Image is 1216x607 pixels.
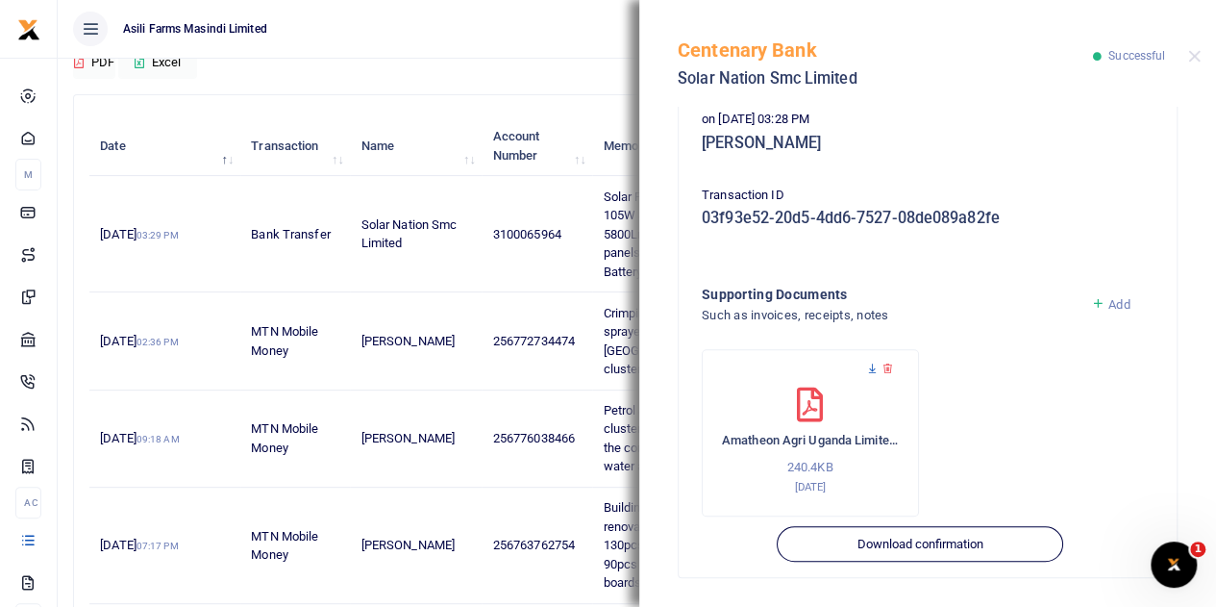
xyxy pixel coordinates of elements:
th: Date: activate to sort column descending [89,116,240,176]
h6: Amatheon Agri Uganda Limited -Solar Flood Lights[1] [DATE] [722,433,899,448]
small: [DATE] [794,480,826,493]
span: 256763762754 [493,538,575,552]
small: 09:18 AM [136,434,180,444]
li: M [15,159,41,190]
span: [PERSON_NAME] [361,431,455,445]
th: Account Number: activate to sort column ascending [482,116,592,176]
th: Name: activate to sort column ascending [350,116,482,176]
button: PDF [73,46,115,79]
h4: Such as invoices, receipts, notes [702,305,1076,326]
span: Successful [1108,49,1165,63]
iframe: Intercom live chat [1151,542,1197,588]
h5: [PERSON_NAME] [702,134,1154,153]
span: [DATE] [100,334,178,348]
button: Download confirmation [777,526,1062,563]
span: 256772734474 [493,334,575,348]
th: Transaction: activate to sort column ascending [240,116,350,176]
span: MTN Mobile Money [251,324,318,358]
span: Solar Nation Smc Limited [361,217,458,251]
span: Solar Flood Lights SFL4 0 105W 80 AH Light Power is 5800Lm Including Solar panels Light and Lithi... [604,190,754,279]
span: 3100065964 [493,227,561,241]
span: [PERSON_NAME] [361,334,455,348]
small: 07:17 PM [136,541,179,551]
img: logo-small [17,18,40,41]
small: 02:36 PM [136,337,179,347]
p: 240.4KB [722,458,899,478]
p: on [DATE] 03:28 PM [702,110,1154,130]
span: MTN Mobile Money [251,421,318,455]
span: 1 [1190,542,1205,557]
span: 256776038466 [493,431,575,445]
span: MTN Mobile Money [251,529,318,563]
div: Amatheon Agri Uganda Limited -Solar Flood Lights[1] 13th Oct [702,349,919,517]
button: Close [1188,50,1201,63]
button: Excel [118,46,197,79]
h5: 03f93e52-20d5-4dd6-7527-08de089a82fe [702,209,1154,228]
span: [DATE] [100,538,178,552]
span: Add [1108,297,1129,312]
p: Transaction ID [702,186,1154,206]
small: 03:29 PM [136,230,179,240]
span: Bank Transfer [251,227,330,241]
a: logo-small logo-large logo-large [17,21,40,36]
span: Building materials for renovating Res1 roof 130pcs 4X2 timbers and 90pcs [PERSON_NAME] boards [604,500,737,590]
li: Ac [15,487,41,518]
span: [PERSON_NAME] [361,538,455,552]
th: Memo: activate to sort column ascending [592,116,771,176]
span: [DATE] [100,227,178,241]
span: Crimping charges for sprayer 4630 for [GEOGRAPHIC_DATA] cluster [604,306,723,377]
a: Add [1091,297,1130,312]
span: [DATE] [100,431,179,445]
span: Petrol 80Ltrs for Bosco farm cluster activities Mowing the compound Pumping water and bike for se... [604,403,760,474]
h5: Solar Nation Smc Limited [678,69,1093,89]
h4: Supporting Documents [702,284,1076,305]
span: Asili Farms Masindi Limited [115,20,275,38]
h5: Centenary Bank [678,38,1093,62]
